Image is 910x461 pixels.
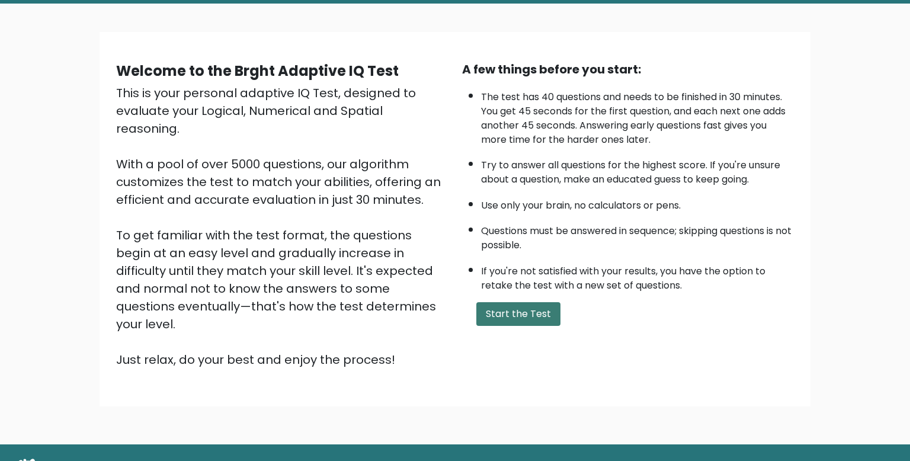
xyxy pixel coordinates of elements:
[116,84,448,369] div: This is your personal adaptive IQ Test, designed to evaluate your Logical, Numerical and Spatial ...
[481,84,794,147] li: The test has 40 questions and needs to be finished in 30 minutes. You get 45 seconds for the firs...
[481,152,794,187] li: Try to answer all questions for the highest score. If you're unsure about a question, make an edu...
[481,258,794,293] li: If you're not satisfied with your results, you have the option to retake the test with a new set ...
[116,61,399,81] b: Welcome to the Brght Adaptive IQ Test
[476,302,560,326] button: Start the Test
[462,60,794,78] div: A few things before you start:
[481,193,794,213] li: Use only your brain, no calculators or pens.
[481,218,794,252] li: Questions must be answered in sequence; skipping questions is not possible.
